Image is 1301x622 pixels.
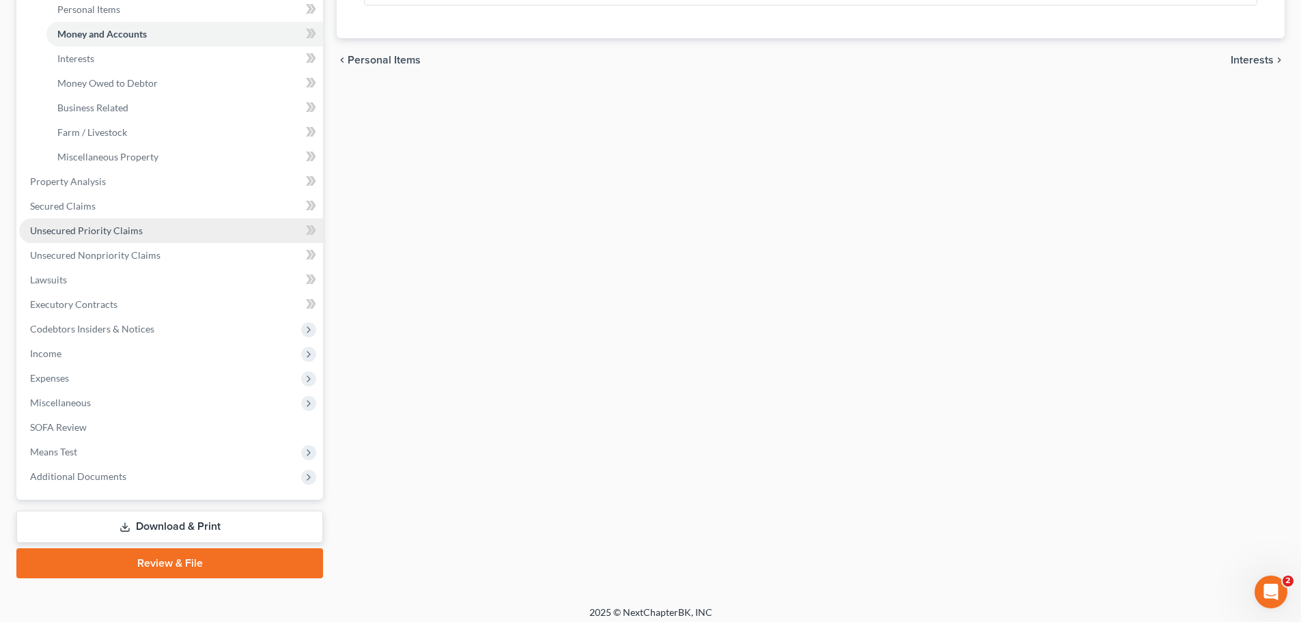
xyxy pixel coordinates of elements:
[57,28,147,40] span: Money and Accounts
[57,151,158,162] span: Miscellaneous Property
[1255,576,1287,608] iframe: Intercom live chat
[30,249,160,261] span: Unsecured Nonpriority Claims
[57,102,128,113] span: Business Related
[16,548,323,578] a: Review & File
[57,53,94,64] span: Interests
[57,3,120,15] span: Personal Items
[46,96,323,120] a: Business Related
[46,22,323,46] a: Money and Accounts
[30,446,77,457] span: Means Test
[1274,55,1285,66] i: chevron_right
[30,200,96,212] span: Secured Claims
[19,194,323,218] a: Secured Claims
[30,421,87,433] span: SOFA Review
[1231,55,1274,66] span: Interests
[30,470,126,482] span: Additional Documents
[57,77,158,89] span: Money Owed to Debtor
[30,175,106,187] span: Property Analysis
[30,225,143,236] span: Unsecured Priority Claims
[19,243,323,268] a: Unsecured Nonpriority Claims
[46,145,323,169] a: Miscellaneous Property
[19,415,323,440] a: SOFA Review
[19,218,323,243] a: Unsecured Priority Claims
[30,348,61,359] span: Income
[46,71,323,96] a: Money Owed to Debtor
[19,268,323,292] a: Lawsuits
[348,55,421,66] span: Personal Items
[19,169,323,194] a: Property Analysis
[16,511,323,543] a: Download & Print
[30,298,117,310] span: Executory Contracts
[337,55,348,66] i: chevron_left
[19,292,323,317] a: Executory Contracts
[30,323,154,335] span: Codebtors Insiders & Notices
[30,274,67,285] span: Lawsuits
[1231,55,1285,66] button: Interests chevron_right
[46,46,323,71] a: Interests
[1283,576,1293,586] span: 2
[337,55,421,66] button: chevron_left Personal Items
[30,397,91,408] span: Miscellaneous
[46,120,323,145] a: Farm / Livestock
[57,126,127,138] span: Farm / Livestock
[30,372,69,384] span: Expenses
